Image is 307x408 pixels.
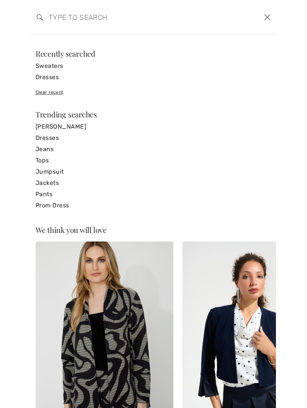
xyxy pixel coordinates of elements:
[36,144,271,155] a: Jeans
[36,89,271,96] div: Clear recent
[36,121,271,132] a: [PERSON_NAME]
[36,225,107,235] span: We think you will love
[36,60,271,72] a: Sweaters
[36,189,271,200] a: Pants
[37,14,43,21] img: search the website
[36,200,271,211] a: Prom Dress
[36,50,271,57] div: Recently searched
[36,177,271,189] a: Jackets
[36,111,271,118] div: Trending searches
[36,132,271,144] a: Dresses
[43,6,212,28] input: TYPE TO SEARCH
[18,5,33,12] span: Chat
[36,72,271,83] a: Dresses
[36,155,271,166] a: Tops
[36,166,271,177] a: Jumpsuit
[262,11,273,23] button: Close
